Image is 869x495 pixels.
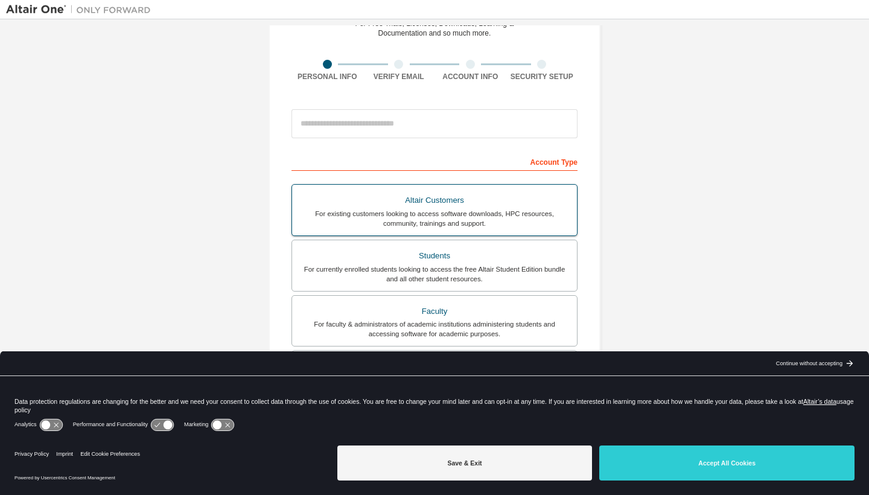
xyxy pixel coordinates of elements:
div: Faculty [299,303,570,320]
div: Account Info [434,72,506,81]
div: For currently enrolled students looking to access the free Altair Student Edition bundle and all ... [299,264,570,284]
div: Altair Customers [299,192,570,209]
div: Account Type [291,152,578,171]
div: Verify Email [363,72,435,81]
div: Students [299,247,570,264]
div: For existing customers looking to access software downloads, HPC resources, community, trainings ... [299,209,570,228]
img: Altair One [6,4,157,16]
div: For faculty & administrators of academic institutions administering students and accessing softwa... [299,319,570,339]
div: For Free Trials, Licenses, Downloads, Learning & Documentation and so much more. [355,19,514,38]
div: Personal Info [291,72,363,81]
div: Security Setup [506,72,578,81]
